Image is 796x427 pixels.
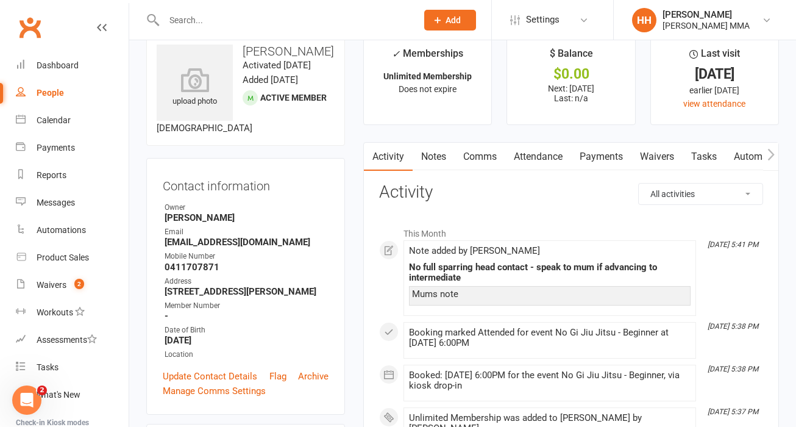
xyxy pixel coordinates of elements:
a: Manage Comms Settings [163,384,266,398]
a: What's New [16,381,129,409]
div: Assessments [37,335,97,345]
div: What's New [37,390,80,400]
a: Workouts [16,299,129,326]
a: Waivers 2 [16,271,129,299]
a: People [16,79,129,107]
strong: [PERSON_NAME] [165,212,329,223]
a: Notes [413,143,455,171]
a: Clubworx [15,12,45,43]
input: Search... [160,12,408,29]
div: Owner [165,202,329,213]
iframe: Intercom live chat [12,386,41,415]
div: Date of Birth [165,325,329,336]
time: Added [DATE] [243,74,298,85]
div: HH [632,8,656,32]
div: Memberships [392,46,463,68]
div: Last visit [689,46,740,68]
span: 2 [74,279,84,289]
strong: [STREET_ADDRESS][PERSON_NAME] [165,286,329,297]
div: [PERSON_NAME] MMA [663,20,750,31]
div: $ Balance [550,46,593,68]
div: Tasks [37,362,59,372]
a: Payments [571,143,631,171]
div: Mums note [412,289,688,300]
div: Payments [37,143,75,152]
a: Messages [16,189,129,217]
span: Settings [526,6,560,34]
strong: 0411707871 [165,262,329,273]
span: Active member [260,93,327,102]
strong: - [165,310,329,321]
div: People [37,88,64,98]
a: Archive [298,369,329,384]
strong: Unlimited Membership [383,71,472,81]
a: Waivers [631,143,683,171]
div: Mobile Number [165,251,329,262]
div: [DATE] [662,68,767,81]
div: Calendar [37,115,71,125]
div: Automations [37,225,86,235]
a: Tasks [16,354,129,381]
time: Activated [DATE] [243,60,311,71]
div: Address [165,276,329,287]
span: Add [446,15,461,25]
span: [DEMOGRAPHIC_DATA] [157,123,252,134]
a: Tasks [683,143,725,171]
span: Does not expire [399,84,457,94]
i: [DATE] 5:38 PM [708,365,758,373]
div: Messages [37,198,75,207]
div: Booking marked Attended for event No Gi Jiu Jitsu - Beginner at [DATE] 6:00PM [409,328,691,348]
div: $0.00 [518,68,624,81]
a: Comms [455,143,505,171]
a: Automations [16,217,129,244]
a: Reports [16,162,129,189]
span: 2 [37,386,47,395]
h3: Activity [379,183,763,202]
a: Activity [364,143,413,171]
div: Email [165,226,329,238]
i: [DATE] 5:41 PM [708,240,758,249]
a: Attendance [505,143,571,171]
div: upload photo [157,68,233,108]
p: Next: [DATE] Last: n/a [518,84,624,103]
i: ✓ [392,48,400,60]
div: Booked: [DATE] 6:00PM for the event No Gi Jiu Jitsu - Beginner, via kiosk drop-in [409,370,691,391]
div: Note added by [PERSON_NAME] [409,246,691,256]
a: Flag [269,369,286,384]
strong: [EMAIL_ADDRESS][DOMAIN_NAME] [165,237,329,248]
a: Dashboard [16,52,129,79]
button: Add [424,10,476,30]
div: Workouts [37,307,73,317]
div: Product Sales [37,253,89,262]
i: [DATE] 5:37 PM [708,407,758,416]
i: [DATE] 5:38 PM [708,322,758,331]
a: view attendance [683,99,745,109]
div: Reports [37,170,66,180]
div: No full sparring head contact - speak to mum if advancing to intermediate [409,262,691,283]
div: earlier [DATE] [662,84,767,97]
a: Assessments [16,326,129,354]
a: Product Sales [16,244,129,271]
div: Member Number [165,300,329,312]
a: Update Contact Details [163,369,257,384]
a: Calendar [16,107,129,134]
strong: [DATE] [165,335,329,346]
h3: Contact information [163,174,329,193]
div: Location [165,349,329,361]
div: [PERSON_NAME] [663,9,750,20]
a: Payments [16,134,129,162]
li: This Month [379,221,763,240]
h3: [PERSON_NAME] [157,45,335,58]
div: Dashboard [37,60,79,70]
div: Waivers [37,280,66,290]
